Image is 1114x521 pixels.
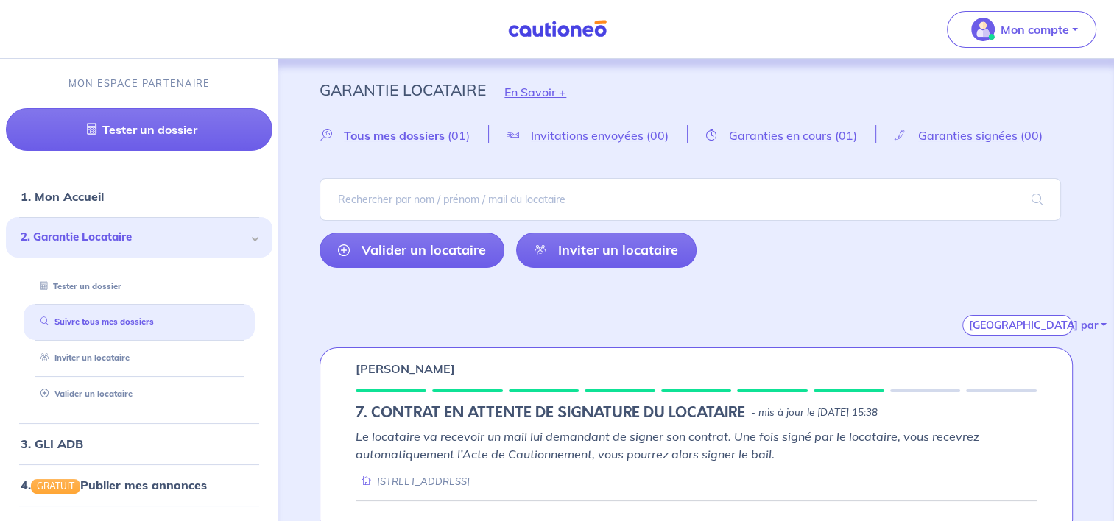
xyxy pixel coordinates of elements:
[751,405,878,420] p: - mis à jour le [DATE] 15:38
[21,478,207,492] a: 4.GRATUITPublier mes annonces
[320,178,1061,221] input: Rechercher par nom / prénom / mail du locataire
[35,389,133,399] a: Valider un locataire
[24,346,255,370] div: Inviter un locataire
[356,475,470,489] div: [STREET_ADDRESS]
[320,128,488,142] a: Tous mes dossiers(01)
[835,128,857,143] span: (01)
[35,316,154,327] a: Suivre tous mes dossiers
[356,404,1037,422] div: state: RENTER-PAYMENT-METHOD-IN-PROGRESS, Context: ,IS-GL-CAUTION
[356,429,979,461] em: Le locataire va recevoir un mail lui demandant de signer son contrat. Une fois signé par le locat...
[344,128,445,143] span: Tous mes dossiers
[1020,128,1043,143] span: (00)
[24,382,255,406] div: Valider un locataire
[6,470,272,500] div: 4.GRATUITPublier mes annonces
[688,128,875,142] a: Garanties en cours(01)
[962,315,1073,336] button: [GEOGRAPHIC_DATA] par
[502,20,613,38] img: Cautioneo
[489,128,687,142] a: Invitations envoyées(00)
[6,182,272,211] div: 1. Mon Accueil
[947,11,1096,48] button: illu_account_valid_menu.svgMon compte
[1001,21,1069,38] p: Mon compte
[320,233,504,268] a: Valider un locataire
[6,108,272,151] a: Tester un dossier
[24,310,255,334] div: Suivre tous mes dossiers
[6,217,272,258] div: 2. Garantie Locataire
[35,352,130,363] a: Inviter un locataire
[356,360,455,378] p: [PERSON_NAME]
[320,77,486,103] p: Garantie Locataire
[1014,179,1061,220] span: search
[971,18,995,41] img: illu_account_valid_menu.svg
[35,281,121,291] a: Tester un dossier
[24,274,255,299] div: Tester un dossier
[448,128,470,143] span: (01)
[68,77,211,91] p: MON ESPACE PARTENAIRE
[876,128,1061,142] a: Garanties signées(00)
[531,128,644,143] span: Invitations envoyées
[21,189,104,204] a: 1. Mon Accueil
[21,436,83,451] a: 3. GLI ADB
[21,229,247,246] span: 2. Garantie Locataire
[356,404,745,422] h5: 7. CONTRAT EN ATTENTE DE SIGNATURE DU LOCATAIRE
[516,233,697,268] a: Inviter un locataire
[918,128,1018,143] span: Garanties signées
[729,128,832,143] span: Garanties en cours
[6,429,272,458] div: 3. GLI ADB
[486,71,585,113] button: En Savoir +
[646,128,669,143] span: (00)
